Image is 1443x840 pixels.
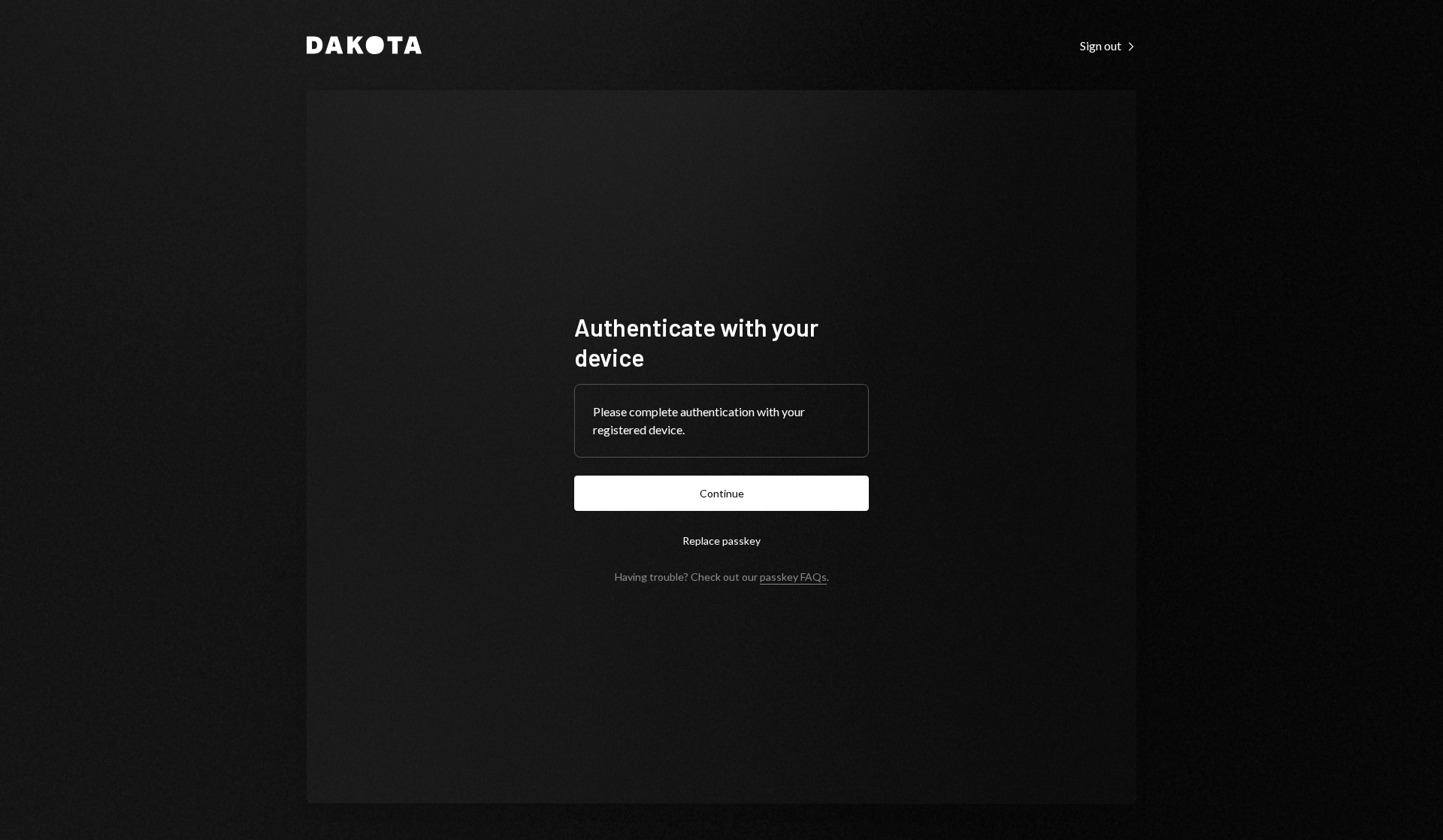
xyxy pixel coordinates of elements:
div: Please complete authentication with your registered device. [593,403,850,439]
button: Continue [574,476,869,511]
h1: Authenticate with your device [574,312,869,372]
div: Having trouble? Check out our . [615,570,829,583]
div: Sign out [1080,38,1136,53]
a: passkey FAQs [760,570,827,585]
button: Replace passkey [574,523,869,558]
a: Sign out [1080,37,1136,53]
